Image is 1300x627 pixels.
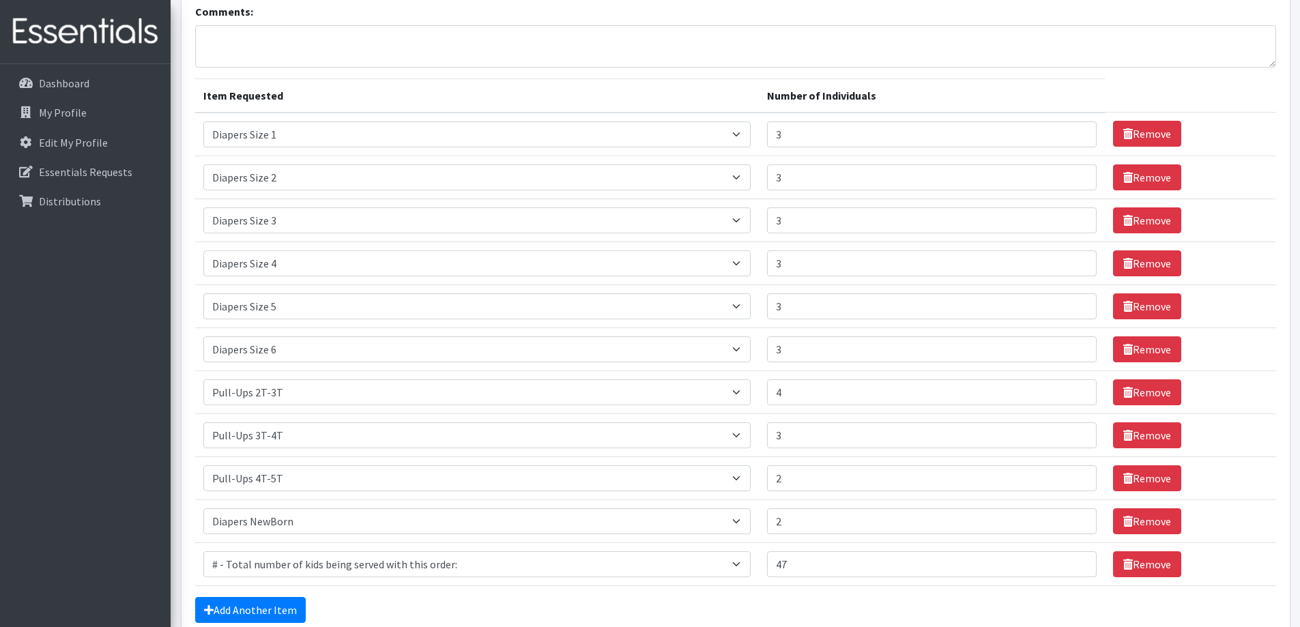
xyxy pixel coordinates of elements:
a: Edit My Profile [5,129,165,156]
a: Remove [1113,508,1181,534]
a: Remove [1113,336,1181,362]
a: Remove [1113,551,1181,577]
a: Essentials Requests [5,158,165,186]
a: Add Another Item [195,597,306,623]
th: Item Requested [195,78,759,113]
a: Remove [1113,121,1181,147]
p: Distributions [39,194,101,208]
p: My Profile [39,106,87,119]
a: Remove [1113,293,1181,319]
th: Number of Individuals [759,78,1105,113]
img: HumanEssentials [5,9,165,55]
a: Remove [1113,465,1181,491]
a: Remove [1113,422,1181,448]
label: Comments: [195,3,253,20]
a: Remove [1113,207,1181,233]
a: Dashboard [5,70,165,97]
p: Dashboard [39,76,89,90]
p: Edit My Profile [39,136,108,149]
a: Remove [1113,379,1181,405]
a: Remove [1113,164,1181,190]
a: My Profile [5,99,165,126]
a: Remove [1113,250,1181,276]
a: Distributions [5,188,165,215]
p: Essentials Requests [39,165,132,179]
